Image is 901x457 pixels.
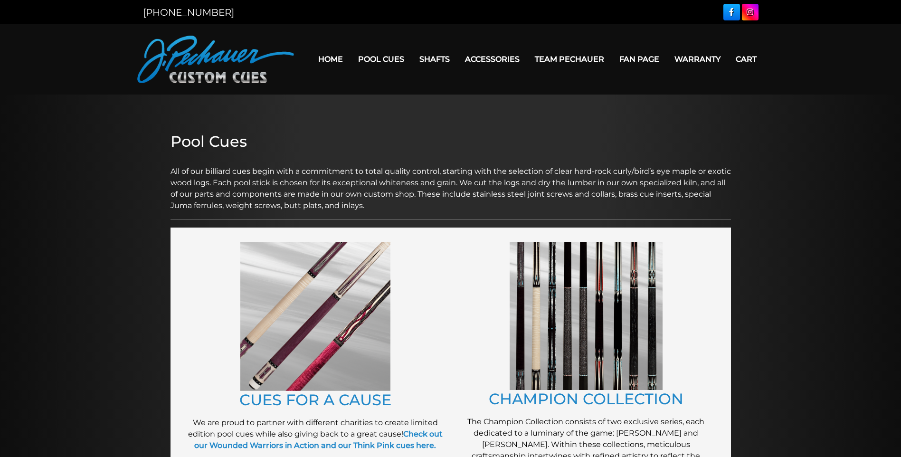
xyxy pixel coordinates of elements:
[612,47,667,71] a: Fan Page
[171,154,731,211] p: All of our billiard cues begin with a commitment to total quality control, starting with the sele...
[351,47,412,71] a: Pool Cues
[527,47,612,71] a: Team Pechauer
[143,7,234,18] a: [PHONE_NUMBER]
[137,36,294,83] img: Pechauer Custom Cues
[194,429,443,450] a: Check out our Wounded Warriors in Action and our Think Pink cues here.
[412,47,457,71] a: Shafts
[667,47,728,71] a: Warranty
[311,47,351,71] a: Home
[728,47,764,71] a: Cart
[239,390,391,409] a: CUES FOR A CAUSE
[457,47,527,71] a: Accessories
[171,133,731,151] h2: Pool Cues
[489,390,683,408] a: CHAMPION COLLECTION
[185,417,446,451] p: We are proud to partner with different charities to create limited edition pool cues while also g...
